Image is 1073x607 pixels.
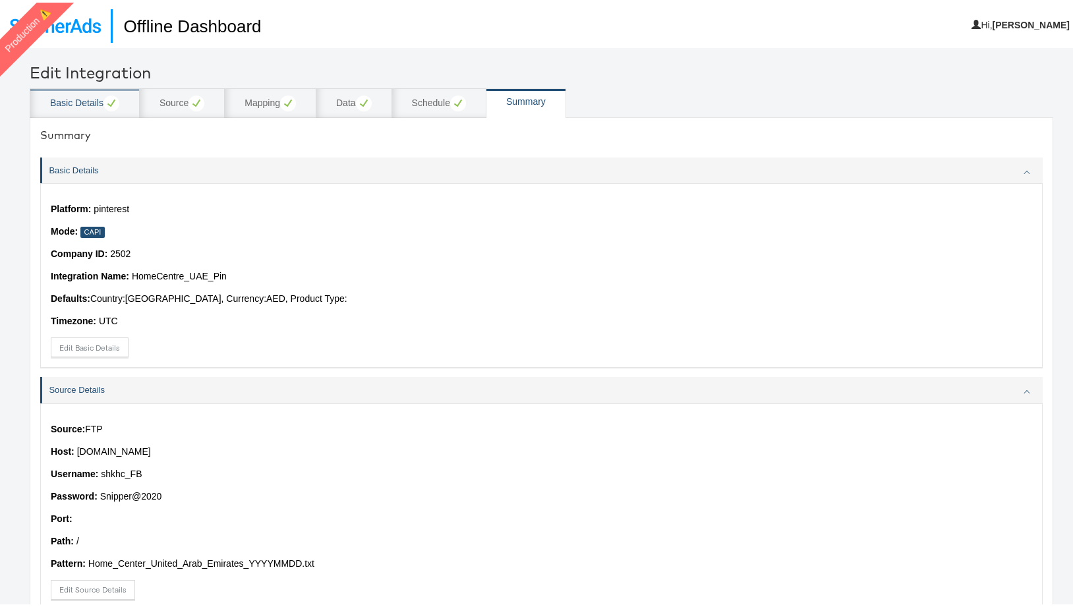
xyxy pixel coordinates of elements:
button: Edit Basic Details [51,335,129,355]
p: HomeCentre_UAE_Pin [51,268,1032,281]
strong: Host: [51,444,74,454]
strong: Platform: [51,201,91,212]
div: Schedule [412,93,466,109]
p: FTP [51,420,1032,434]
div: Data [336,93,372,109]
a: Basic Details [40,155,1043,181]
p: Snipper@2020 [51,488,1032,501]
strong: Port: [51,511,72,521]
div: Source [159,93,204,109]
p: [DOMAIN_NAME] [51,443,1032,456]
strong: Username: [51,466,98,477]
strong: Source: [51,421,85,432]
div: Summary [40,125,1043,140]
strong: Defaults: [51,291,90,301]
p: Home_Center_United_Arab_Emirates _ YYYYMMDD . txt [51,555,1032,568]
div: Source Details [49,382,1035,394]
button: Edit Source Details [51,577,135,597]
p: / [51,533,1032,546]
strong: Timezone: [51,313,96,324]
strong: Integration Name: [51,268,129,279]
strong: Company ID: [51,246,107,256]
strong: Mode: [51,223,78,234]
p: 2502 [51,245,1032,258]
div: Summary [506,93,546,106]
p: pinterest [51,200,1032,214]
div: Capi [80,224,105,235]
img: StitcherAds [10,16,101,30]
p: Country: [GEOGRAPHIC_DATA] , Currency: AED , Product Type: [51,290,1032,303]
h1: Offline Dashboard [111,7,261,40]
strong: Password: [51,488,98,499]
div: Basic Details [50,93,119,109]
div: Basic Details [40,181,1043,364]
div: Mapping [245,93,296,109]
div: Basic Details [49,162,1035,175]
a: Source Details [40,374,1043,400]
b: [PERSON_NAME] [993,17,1070,28]
p: UTC [51,312,1032,326]
div: Edit Integration [30,59,1053,81]
div: Source Details [40,401,1043,607]
strong: Path: [51,533,74,544]
strong: Pattern: [51,556,86,566]
p: shkhc_FB [51,465,1032,478]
